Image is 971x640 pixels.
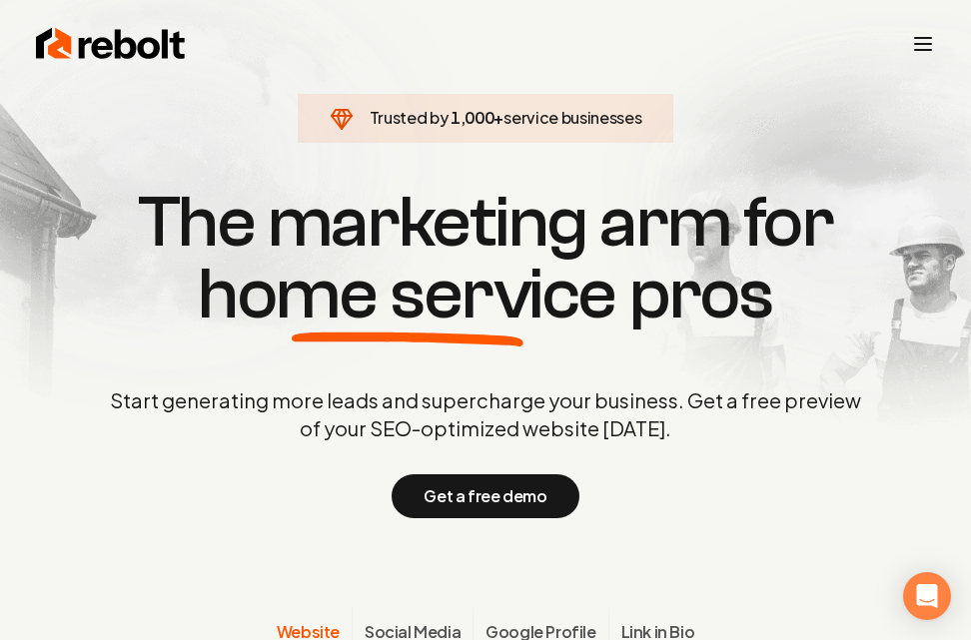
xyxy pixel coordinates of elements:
[903,572,951,620] div: Open Intercom Messenger
[106,386,865,442] p: Start generating more leads and supercharge your business. Get a free preview of your SEO-optimiz...
[493,107,503,128] span: +
[16,187,955,330] h1: The marketing arm for pros
[198,259,616,330] span: home service
[911,32,935,56] button: Toggle mobile menu
[451,106,493,130] span: 1,000
[370,107,449,128] span: Trusted by
[503,107,641,128] span: service businesses
[392,474,578,518] button: Get a free demo
[36,24,186,64] img: Rebolt Logo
